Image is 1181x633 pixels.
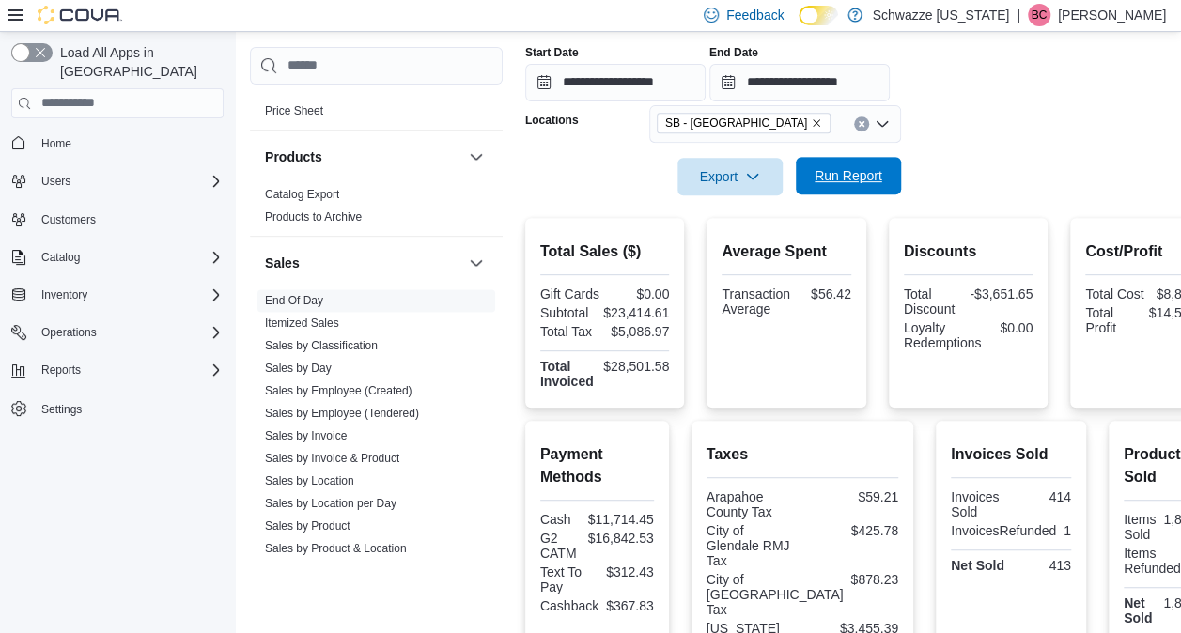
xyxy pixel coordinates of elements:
a: Sales by Location per Day [265,497,396,510]
span: Customers [34,208,224,231]
span: Home [41,136,71,151]
a: Sales by Employee (Created) [265,384,412,397]
span: Sales by Location per Day [265,496,396,511]
h2: Total Sales ($) [540,240,669,263]
span: Sales by Employee (Tendered) [265,406,419,421]
a: Sales by Classification [265,339,378,352]
button: Customers [4,206,231,233]
div: Total Discount [904,286,963,316]
div: Text To Pay [540,564,593,594]
button: Operations [4,319,231,346]
h3: Sales [265,254,300,272]
input: Press the down key to open a popover containing a calendar. [525,64,706,101]
a: Customers [34,208,103,231]
div: Loyalty Redemptions [904,320,982,350]
a: Sales by Day [265,362,332,375]
div: Arapahoe County Tax [707,489,799,519]
div: -$3,651.65 [970,286,1033,301]
a: Itemized Sales [265,316,339,330]
div: $0.00 [988,320,1033,335]
div: 413 [1015,558,1071,573]
strong: Total Invoiced [540,359,594,389]
div: Items Sold [1124,512,1156,542]
span: Export [689,158,771,195]
button: Users [4,168,231,194]
span: Load All Apps in [GEOGRAPHIC_DATA] [53,43,224,81]
a: Price Sheet [265,104,323,117]
button: Pricing [465,62,488,85]
div: $23,414.61 [603,305,669,320]
div: Transaction Average [722,286,790,316]
button: Run Report [796,157,901,194]
span: Sales by Classification [265,338,378,353]
button: Inventory [4,282,231,308]
span: Sales by Invoice & Product [265,451,399,466]
button: Products [465,146,488,168]
a: Sales by Invoice & Product [265,452,399,465]
span: Operations [41,325,97,340]
button: Home [4,130,231,157]
span: Sales by Employee (Created) [265,383,412,398]
div: G2 CATM [540,531,581,561]
span: Run Report [815,166,882,185]
a: Home [34,132,79,155]
div: $56.42 [798,286,851,301]
div: $878.23 [850,572,898,587]
span: Reports [34,359,224,381]
a: Settings [34,398,89,421]
span: Home [34,131,224,155]
span: SB - [GEOGRAPHIC_DATA] [665,114,807,132]
a: Sales by Employee (Tendered) [265,407,419,420]
label: Locations [525,113,579,128]
button: Clear input [854,116,869,131]
img: Cova [38,6,122,24]
span: Sales by Location [265,473,354,488]
button: Inventory [34,284,95,306]
a: Sales by Invoice [265,429,347,442]
button: Export [677,158,783,195]
span: Users [34,170,224,193]
div: $0.00 [609,286,670,301]
div: $28,501.58 [603,359,669,374]
span: Feedback [726,6,784,24]
div: City of [GEOGRAPHIC_DATA] Tax [707,572,844,617]
button: Remove SB - Glendale from selection in this group [811,117,822,129]
label: Start Date [525,45,579,60]
a: Sales by Location [265,474,354,487]
input: Press the down key to open a popover containing a calendar. [709,64,890,101]
button: Products [265,147,461,166]
span: Reports [41,363,81,378]
span: Settings [34,396,224,420]
label: End Date [709,45,758,60]
button: Sales [265,254,461,272]
div: $367.83 [606,598,654,613]
span: BC [1032,4,1048,26]
button: Users [34,170,78,193]
h3: Products [265,147,322,166]
p: [PERSON_NAME] [1058,4,1166,26]
span: Sales by Day [265,361,332,376]
div: 1 [1064,523,1071,538]
span: Inventory [41,287,87,302]
a: Products to Archive [265,210,362,224]
span: Sales by Product [265,518,350,533]
button: Catalog [4,244,231,270]
span: SB - Glendale [657,113,831,133]
div: Gift Cards [540,286,601,301]
span: Catalog [41,250,80,265]
div: City of Glendale RMJ Tax [707,523,799,568]
div: $425.78 [806,523,898,538]
div: $59.21 [806,489,898,504]
div: 414 [1015,489,1071,504]
a: Sales by Product [265,519,350,533]
h2: Payment Methods [540,443,654,488]
div: Cashback [540,598,598,613]
span: Operations [34,321,224,344]
span: Dark Mode [799,25,800,26]
h2: Discounts [904,240,1033,263]
div: Pricing [250,100,503,130]
div: $312.43 [600,564,653,579]
span: Catalog [34,246,224,269]
span: Catalog Export [265,187,339,202]
div: Total Tax [540,324,601,339]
